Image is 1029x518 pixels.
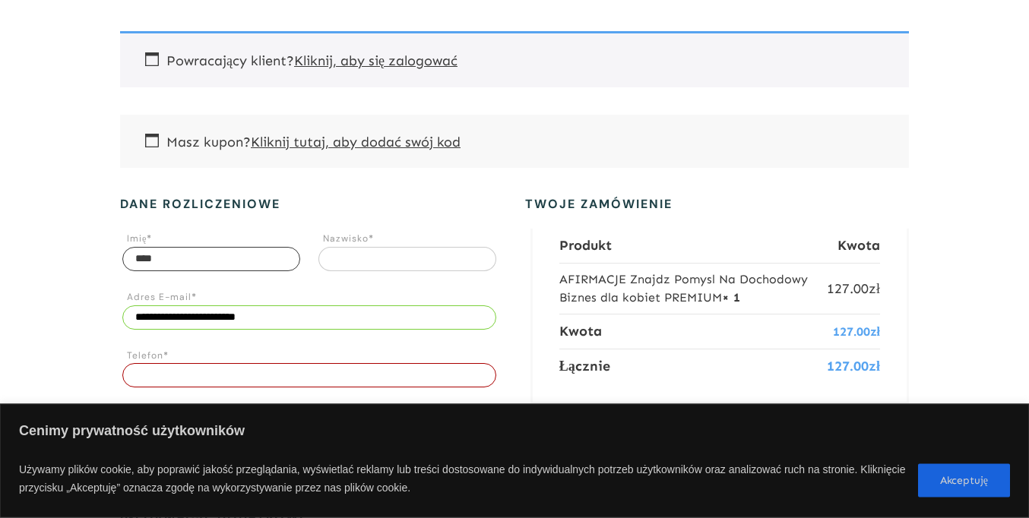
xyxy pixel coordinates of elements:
[127,348,496,365] label: Telefon
[163,349,169,362] abbr: required
[294,52,458,69] a: Kliknij, aby się zalogować
[869,280,880,297] span: zł
[833,324,880,339] bdi: 127.00
[120,195,499,213] h3: Dane rozliczeniowe
[120,115,909,168] div: Masz kupon?
[559,263,827,314] td: AFIRMACJE Znajdz Pomysl Na Dochodowy Biznes dla kobiet PREMIUM
[722,290,740,305] strong: × 1
[192,291,197,303] abbr: required
[559,314,827,349] th: Kwota
[19,418,1010,447] p: Cenimy prywatność użytkowników
[120,31,909,87] div: Powracający klient?
[323,231,496,248] label: Nazwisko
[127,289,496,306] label: Adres E-mail
[559,229,827,263] th: Produkt
[147,232,152,245] abbr: required
[827,280,880,297] bdi: 127.00
[369,232,374,245] abbr: required
[251,134,461,150] a: Wpisz swój kod kuponu
[870,324,880,339] span: zł
[827,358,880,374] bdi: 127.00
[827,229,880,263] th: Kwota
[869,358,880,374] span: zł
[499,195,877,213] h3: Twoje zamówienie
[918,464,1010,497] button: Akceptuję
[559,349,827,384] th: Łącznie
[19,456,907,505] p: Używamy plików cookie, aby poprawić jakość przeglądania, wyświetlać reklamy lub treści dostosowan...
[127,231,300,248] label: Imię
